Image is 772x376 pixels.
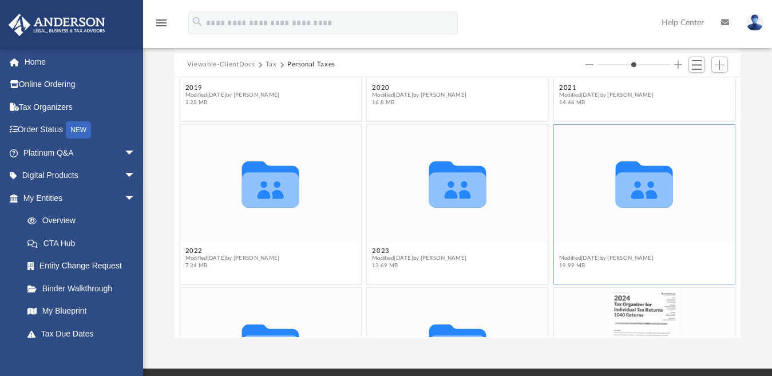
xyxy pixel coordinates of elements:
[16,232,153,255] a: CTA Hub
[8,96,153,118] a: Tax Organizers
[155,22,168,30] a: menu
[559,85,654,92] button: 2021
[8,118,153,142] a: Order StatusNEW
[16,300,147,323] a: My Blueprint
[16,322,153,345] a: Tax Due Dates
[8,141,153,164] a: Platinum Q&Aarrow_drop_down
[66,121,91,138] div: NEW
[124,187,147,210] span: arrow_drop_down
[8,50,153,73] a: Home
[16,255,153,278] a: Entity Change Request
[559,248,654,255] button: 2024
[185,100,279,107] span: 1.28 MB
[8,73,153,96] a: Online Ordering
[559,92,654,100] span: Modified [DATE] by [PERSON_NAME]
[185,92,279,100] span: Modified [DATE] by [PERSON_NAME]
[5,14,109,36] img: Anderson Advisors Platinum Portal
[8,187,153,209] a: My Entitiesarrow_drop_down
[287,60,335,70] button: Personal Taxes
[185,255,279,263] span: Modified [DATE] by [PERSON_NAME]
[688,57,706,73] button: Switch to List View
[674,61,682,69] button: Increase column size
[372,100,466,107] span: 16.8 MB
[185,248,279,255] button: 2022
[597,61,671,69] input: Column size
[155,16,168,30] i: menu
[16,277,153,300] a: Binder Walkthrough
[8,164,153,187] a: Digital Productsarrow_drop_down
[175,77,741,337] div: grid
[191,15,204,28] i: search
[559,255,654,263] span: Modified [DATE] by [PERSON_NAME]
[559,263,654,270] span: 19.99 MB
[372,255,466,263] span: Modified [DATE] by [PERSON_NAME]
[266,60,277,70] button: Tax
[187,60,255,70] button: Viewable-ClientDocs
[124,141,147,165] span: arrow_drop_down
[711,57,729,73] button: Add
[372,263,466,270] span: 13.69 MB
[585,61,593,69] button: Decrease column size
[185,85,279,92] button: 2019
[16,209,153,232] a: Overview
[124,164,147,188] span: arrow_drop_down
[185,263,279,270] span: 7.24 MB
[746,14,763,31] img: User Pic
[559,100,654,107] span: 14.46 MB
[372,92,466,100] span: Modified [DATE] by [PERSON_NAME]
[372,248,466,255] button: 2023
[372,85,466,92] button: 2020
